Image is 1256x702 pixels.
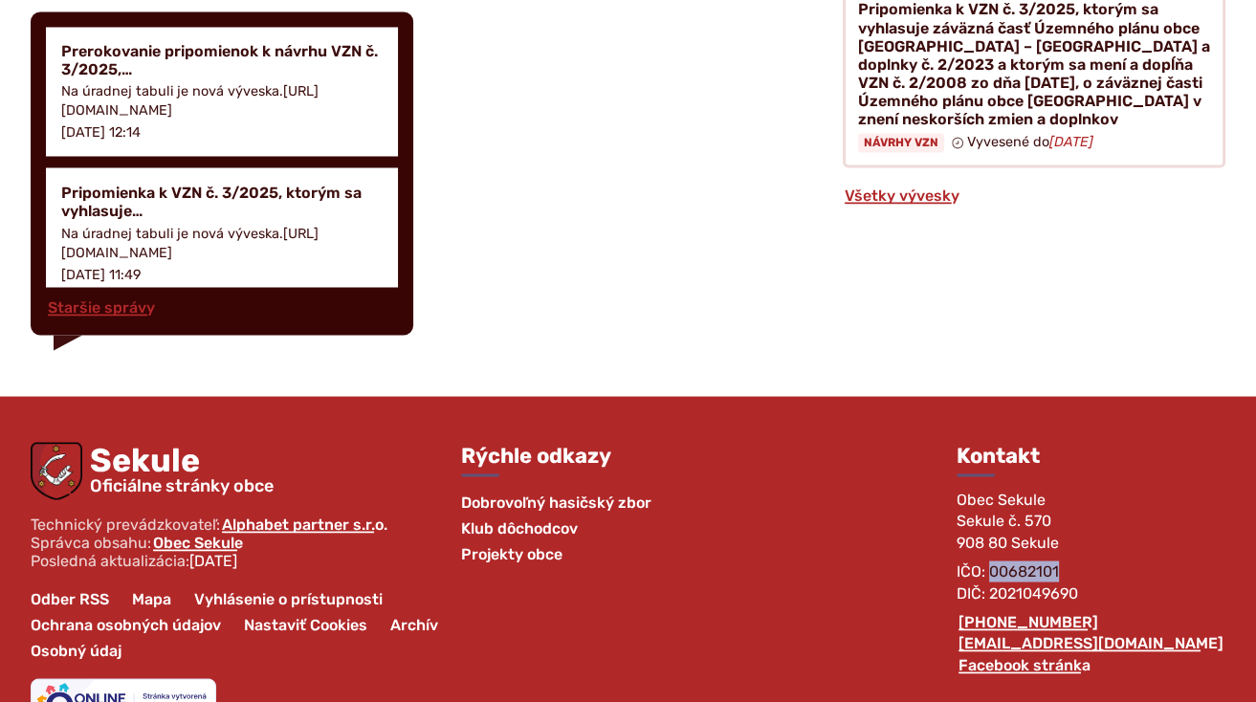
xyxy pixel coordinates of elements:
a: Odber RSS [19,585,121,611]
p: [DATE] 12:14 [61,124,141,141]
p: Na úradnej tabuli je nová výveska.[URL][DOMAIN_NAME] [61,82,383,121]
h3: Kontakt [957,442,1225,473]
h4: Pripomienka k VZN č. 3/2025, ktorým sa vyhlasuje… [61,183,383,219]
a: Alphabet partner s.r.o. [220,515,389,533]
p: [DATE] 11:49 [61,266,142,282]
a: Facebook stránka [957,655,1092,673]
span: Obec Sekule Sekule č. 570 908 80 Sekule [957,490,1059,551]
a: Obec Sekule [151,533,245,551]
h3: Rýchle odkazy [461,442,651,473]
a: Osobný údaj [19,637,133,663]
a: [PHONE_NUMBER] [957,612,1100,630]
a: Vyhlásenie o prístupnosti [183,585,394,611]
p: Technický prevádzkovateľ: Správca obsahu: Posledná aktualizácia: [31,515,461,570]
a: Archív [379,611,450,637]
a: [EMAIL_ADDRESS][DOMAIN_NAME] [957,633,1225,651]
a: Klub dôchodcov [461,515,578,540]
h4: Prerokovanie pripomienok k návrhu VZN č. 3/2025,… [61,42,383,78]
img: Prejsť na domovskú stránku [31,442,82,499]
a: Prerokovanie pripomienok k návrhu VZN č. 3/2025,… Na úradnej tabuli je nová výveska.[URL][DOMAIN_... [46,27,398,157]
a: Ochrana osobných údajov [19,611,232,637]
a: Pripomienka k VZN č. 3/2025, ktorým sa vyhlasuje… Na úradnej tabuli je nová výveska.[URL][DOMAIN_... [46,167,398,297]
p: Na úradnej tabuli je nová výveska.[URL][DOMAIN_NAME] [61,224,383,262]
a: Projekty obce [461,540,562,566]
a: Nastaviť Cookies [232,611,379,637]
a: Mapa [121,585,183,611]
a: Všetky vývesky [843,186,961,204]
a: Dobrovoľný hasičský zbor [461,489,651,515]
p: IČO: 00682101 DIČ: 2021049690 [957,560,1225,603]
span: [DATE] [189,551,237,569]
a: Logo Sekule, prejsť na domovskú stránku. [31,442,461,499]
span: Sekule [82,444,274,494]
span: Oficiálne stránky obce [90,476,274,494]
a: Staršie správy [46,297,157,316]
